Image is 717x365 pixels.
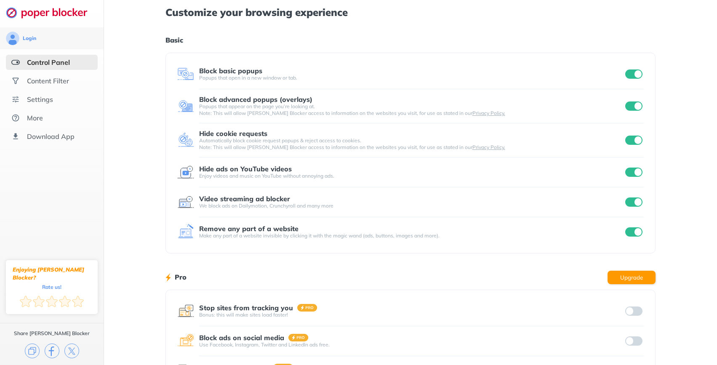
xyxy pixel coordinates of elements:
[13,266,91,282] div: Enjoying [PERSON_NAME] Blocker?
[177,224,194,240] img: feature icon
[472,110,505,116] a: Privacy Policy.
[199,103,624,117] div: Popups that appear on the page you’re looking at. Note: This will allow [PERSON_NAME] Blocker acc...
[177,194,194,210] img: feature icon
[199,195,290,202] div: Video streaming ad blocker
[23,35,36,42] div: Login
[165,35,656,45] h1: Basic
[199,232,624,239] div: Make any part of a website invisible by clicking it with the magic wand (ads, buttons, images and...
[27,95,53,104] div: Settings
[27,77,69,85] div: Content Filter
[199,202,624,209] div: We block ads on Dailymotion, Crunchyroll and many more
[288,334,309,341] img: pro-badge.svg
[11,58,20,67] img: features-selected.svg
[297,304,317,312] img: pro-badge.svg
[199,173,624,179] div: Enjoy videos and music on YouTube without annoying ads.
[177,333,194,349] img: feature icon
[45,344,59,358] img: facebook.svg
[177,303,194,320] img: feature icon
[165,7,656,18] h1: Customize your browsing experience
[11,114,20,122] img: about.svg
[199,67,262,75] div: Block basic popups
[175,272,187,282] h1: Pro
[199,165,292,173] div: Hide ads on YouTube videos
[27,58,70,67] div: Control Panel
[199,304,293,312] div: Stop sites from tracking you
[199,96,312,103] div: Block advanced popups (overlays)
[199,137,624,151] div: Automatically block cookie request popups & reject access to cookies. Note: This will allow [PERS...
[42,285,61,289] div: Rate us!
[6,7,96,19] img: logo-webpage.svg
[25,344,40,358] img: copy.svg
[177,132,194,149] img: feature icon
[165,272,171,282] img: lighting bolt
[608,271,656,284] button: Upgrade
[199,225,299,232] div: Remove any part of a website
[199,341,624,348] div: Use Facebook, Instagram, Twitter and LinkedIn ads free.
[199,75,624,81] div: Popups that open in a new window or tab.
[177,66,194,83] img: feature icon
[6,32,19,45] img: avatar.svg
[14,330,90,337] div: Share [PERSON_NAME] Blocker
[27,114,43,122] div: More
[11,132,20,141] img: download-app.svg
[11,95,20,104] img: settings.svg
[27,132,75,141] div: Download App
[199,130,267,137] div: Hide cookie requests
[64,344,79,358] img: x.svg
[11,77,20,85] img: social.svg
[472,144,505,150] a: Privacy Policy.
[199,334,284,341] div: Block ads on social media
[177,164,194,181] img: feature icon
[177,98,194,115] img: feature icon
[199,312,624,318] div: Bonus: this will make sites load faster!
